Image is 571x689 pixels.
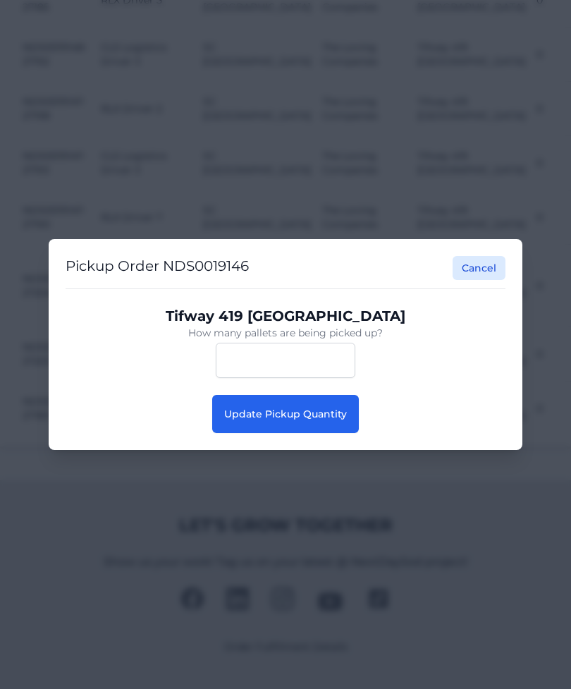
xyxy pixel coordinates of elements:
p: Tifway 419 [GEOGRAPHIC_DATA] [77,306,494,326]
button: Cancel [453,256,505,280]
h2: Pickup Order NDS0019146 [66,256,249,280]
p: How many pallets are being picked up? [77,326,494,340]
span: Update Pickup Quantity [224,408,347,420]
button: Update Pickup Quantity [212,395,359,433]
